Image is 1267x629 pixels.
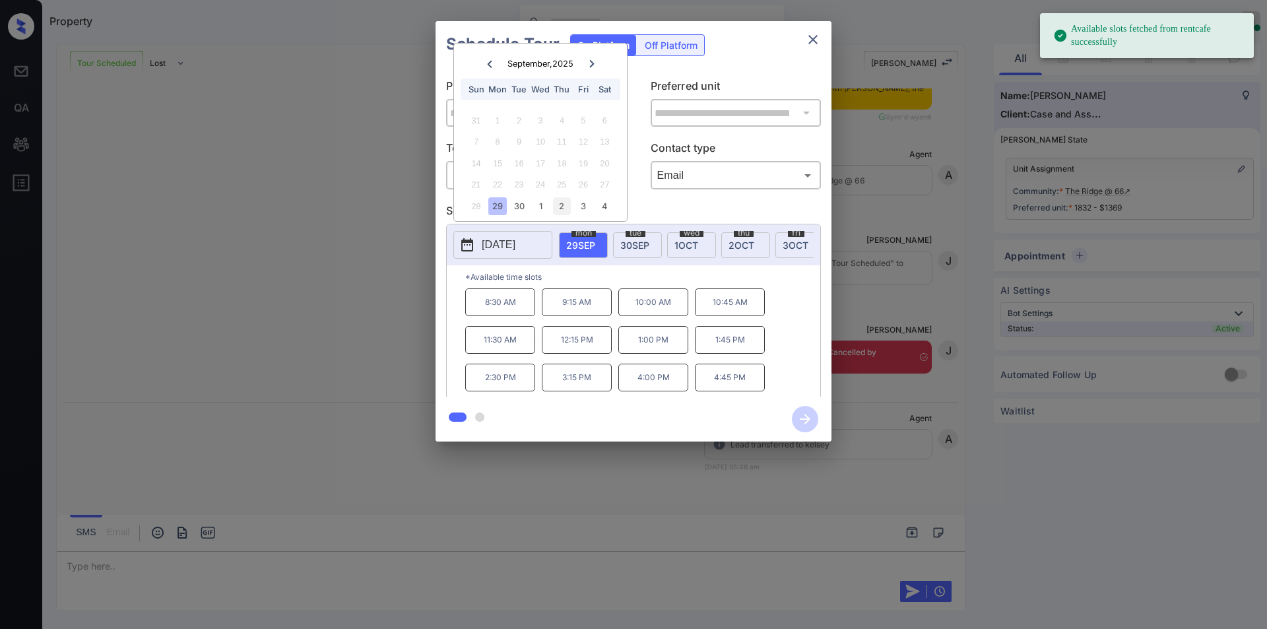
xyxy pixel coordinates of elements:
p: Contact type [651,140,822,161]
div: Choose Tuesday, September 30th, 2025 [510,197,528,215]
div: Choose Saturday, October 4th, 2025 [596,197,614,215]
div: Not available Wednesday, September 24th, 2025 [531,176,549,193]
h2: Schedule Tour [436,21,570,67]
div: Not available Friday, September 12th, 2025 [574,133,592,150]
span: fri [788,229,804,237]
div: Not available Friday, September 19th, 2025 [574,154,592,172]
p: Preferred unit [651,78,822,99]
span: thu [734,229,754,237]
div: Not available Sunday, September 7th, 2025 [467,133,485,150]
div: date-select [721,232,770,258]
span: 2 OCT [729,240,754,251]
div: Not available Tuesday, September 2nd, 2025 [510,112,528,129]
p: 2:30 PM [465,364,535,391]
div: Tue [510,81,528,98]
div: Not available Friday, September 5th, 2025 [574,112,592,129]
div: In Person [449,164,614,186]
div: date-select [613,232,662,258]
div: Thu [553,81,571,98]
span: 30 SEP [620,240,649,251]
div: Not available Thursday, September 25th, 2025 [553,176,571,193]
div: Not available Thursday, September 4th, 2025 [553,112,571,129]
div: Sat [596,81,614,98]
p: 4:00 PM [618,364,688,391]
p: 12:15 PM [542,326,612,354]
div: Available slots fetched from rentcafe successfully [1053,17,1243,54]
div: Not available Thursday, September 18th, 2025 [553,154,571,172]
button: close [800,26,826,53]
div: date-select [775,232,824,258]
p: 8:30 AM [465,288,535,316]
div: month 2025-09 [458,110,622,216]
div: Off Platform [638,35,704,55]
div: Not available Friday, September 26th, 2025 [574,176,592,193]
div: Fri [574,81,592,98]
div: Not available Monday, September 22nd, 2025 [488,176,506,193]
button: btn-next [784,402,826,436]
p: 4:45 PM [695,364,765,391]
button: [DATE] [453,231,552,259]
div: Not available Saturday, September 13th, 2025 [596,133,614,150]
div: Not available Sunday, September 14th, 2025 [467,154,485,172]
div: Sun [467,81,485,98]
div: Not available Sunday, August 31st, 2025 [467,112,485,129]
div: Not available Monday, September 1st, 2025 [488,112,506,129]
p: Preferred community [446,78,617,99]
div: Not available Monday, September 15th, 2025 [488,154,506,172]
div: Not available Sunday, September 21st, 2025 [467,176,485,193]
div: Not available Sunday, September 28th, 2025 [467,197,485,215]
p: [DATE] [482,237,515,253]
span: wed [680,229,703,237]
span: mon [571,229,596,237]
div: Not available Saturday, September 20th, 2025 [596,154,614,172]
span: 3 OCT [783,240,808,251]
p: 9:15 AM [542,288,612,316]
p: *Available time slots [465,265,820,288]
div: Not available Wednesday, September 17th, 2025 [531,154,549,172]
p: 3:15 PM [542,364,612,391]
p: 1:45 PM [695,326,765,354]
div: Email [654,164,818,186]
p: Select slot [446,203,821,224]
div: date-select [559,232,608,258]
div: Not available Thursday, September 11th, 2025 [553,133,571,150]
p: 10:45 AM [695,288,765,316]
div: Choose Friday, October 3rd, 2025 [574,197,592,215]
div: On Platform [571,35,636,55]
p: Tour type [446,140,617,161]
div: Not available Saturday, September 6th, 2025 [596,112,614,129]
div: Not available Wednesday, September 3rd, 2025 [531,112,549,129]
span: 29 SEP [566,240,595,251]
span: 1 OCT [674,240,698,251]
p: 11:30 AM [465,326,535,354]
p: 10:00 AM [618,288,688,316]
div: Not available Wednesday, September 10th, 2025 [531,133,549,150]
div: Choose Thursday, October 2nd, 2025 [553,197,571,215]
div: Not available Tuesday, September 16th, 2025 [510,154,528,172]
div: Choose Monday, September 29th, 2025 [488,197,506,215]
div: date-select [667,232,716,258]
div: September , 2025 [507,59,573,69]
div: Not available Tuesday, September 9th, 2025 [510,133,528,150]
div: Wed [531,81,549,98]
div: Choose Wednesday, October 1st, 2025 [531,197,549,215]
div: Not available Monday, September 8th, 2025 [488,133,506,150]
span: tue [626,229,645,237]
div: Not available Tuesday, September 23rd, 2025 [510,176,528,193]
p: 1:00 PM [618,326,688,354]
div: Mon [488,81,506,98]
div: Not available Saturday, September 27th, 2025 [596,176,614,193]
